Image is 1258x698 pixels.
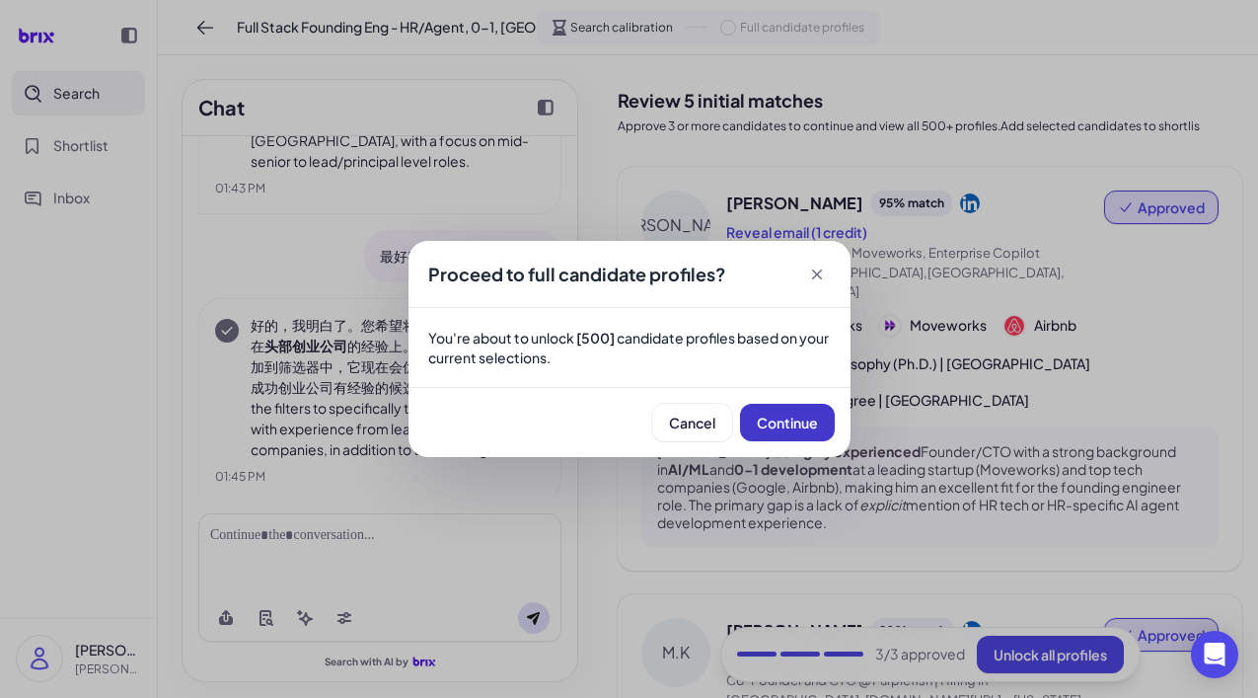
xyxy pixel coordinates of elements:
[428,263,726,285] span: Proceed to full candidate profiles?
[428,328,831,367] p: You're about to unlock candidate profiles based on your current selections.
[652,404,732,441] button: Cancel
[757,414,818,431] span: Continue
[669,414,715,431] span: Cancel
[1191,631,1238,678] div: Open Intercom Messenger
[740,404,835,441] button: Continue
[576,329,615,347] strong: [500]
